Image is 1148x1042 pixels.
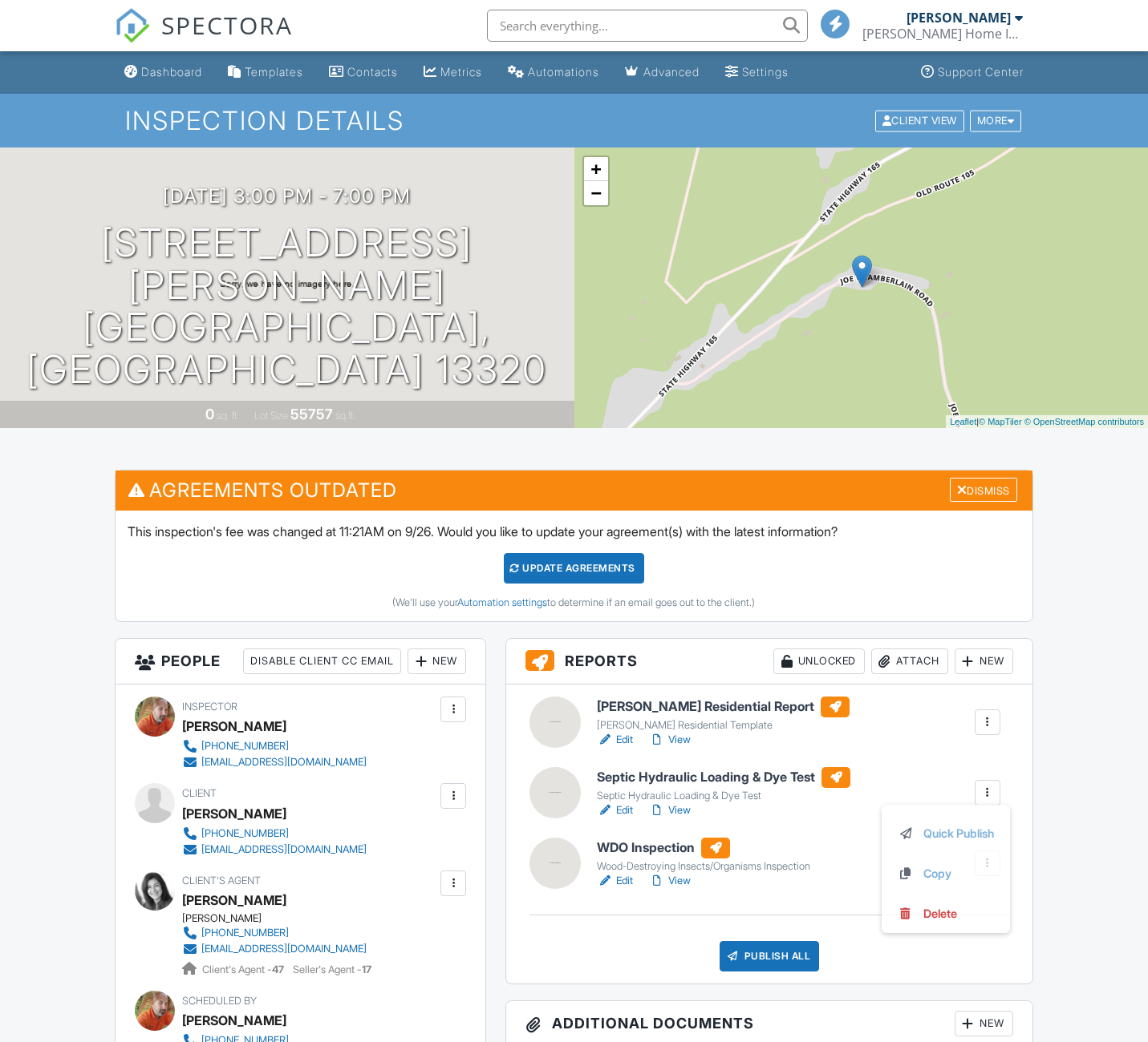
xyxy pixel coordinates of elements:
[898,905,994,923] a: Delete
[742,65,789,79] div: Settings
[182,995,257,1007] span: Scheduled By
[116,511,1032,621] div: This inspection's fee was changed at 11:21AM on 9/26. Would you like to update your agreement(s) ...
[182,874,261,887] span: Client's Agent
[584,181,608,205] a: Zoom out
[619,58,706,87] a: Advanced
[597,719,850,732] div: [PERSON_NAME] Residential Template
[182,842,367,858] a: [EMAIL_ADDRESS][DOMAIN_NAME]
[457,596,547,608] a: Automation settings
[254,410,288,422] span: Lot Size
[898,865,994,882] a: Copy
[347,65,398,79] div: Contacts
[201,943,367,955] div: [EMAIL_ADDRESS][DOMAIN_NAME]
[26,222,549,391] h1: [STREET_ADDRESS][PERSON_NAME] [GEOGRAPHIC_DATA], [GEOGRAPHIC_DATA] 13320
[322,58,404,87] a: Contacts
[118,58,209,87] a: Dashboard
[874,114,968,126] a: Client View
[773,648,865,674] div: Unlocked
[182,714,286,738] div: [PERSON_NAME]
[293,963,371,975] span: Seller's Agent -
[362,963,371,975] strong: 17
[597,873,633,889] a: Edit
[719,58,795,87] a: Settings
[597,860,810,873] div: Wood-Destroying Insects/Organisms Inspection
[501,58,606,87] a: Automations (Basic)
[871,648,948,674] div: Attach
[221,58,310,87] a: Templates
[597,697,850,732] a: [PERSON_NAME] Residential Report [PERSON_NAME] Residential Template
[182,826,367,842] a: [PHONE_NUMBER]
[597,790,850,802] div: Septic Hydraulic Loading & Dye Test
[649,802,691,818] a: View
[504,553,644,584] div: Update Agreements
[528,65,599,79] div: Automations
[125,107,1023,135] h1: Inspection Details
[584,157,608,181] a: Zoom in
[201,740,289,753] div: [PHONE_NUMBER]
[898,825,994,842] a: Quick Publish
[201,843,367,856] div: [EMAIL_ADDRESS][DOMAIN_NAME]
[649,732,691,748] a: View
[116,639,485,685] h3: People
[182,912,379,925] div: [PERSON_NAME]
[955,1011,1013,1036] div: New
[597,732,633,748] a: Edit
[335,410,355,422] span: sq.ft.
[202,963,286,975] span: Client's Agent -
[115,22,293,55] a: SPECTORA
[979,417,1022,426] a: © MapTiler
[1024,417,1144,426] a: © OpenStreetMap contributors
[597,767,850,788] h6: Septic Hydraulic Loading & Dye Test
[116,471,1032,510] h3: Agreements Outdated
[955,648,1013,674] div: New
[182,802,286,826] div: [PERSON_NAME]
[915,58,1030,87] a: Support Center
[597,838,810,873] a: WDO Inspection Wood-Destroying Insects/Organisms Inspection
[643,65,700,79] div: Advanced
[907,10,1011,26] div: [PERSON_NAME]
[182,925,367,941] a: [PHONE_NUMBER]
[201,927,289,939] div: [PHONE_NUMBER]
[938,65,1024,79] div: Support Center
[970,110,1022,131] div: More
[141,65,202,79] div: Dashboard
[597,767,850,802] a: Septic Hydraulic Loading & Dye Test Septic Hydraulic Loading & Dye Test
[182,941,367,957] a: [EMAIL_ADDRESS][DOMAIN_NAME]
[506,639,1032,685] h3: Reports
[487,10,808,42] input: Search everything...
[243,648,401,674] div: Disable Client CC Email
[182,888,286,912] a: [PERSON_NAME]
[161,8,293,42] span: SPECTORA
[950,417,976,426] a: Leaflet
[205,406,214,422] div: 0
[201,827,289,840] div: [PHONE_NUMBER]
[597,697,850,717] h6: [PERSON_NAME] Residential Report
[875,110,964,131] div: Client View
[201,756,367,769] div: [EMAIL_ADDRESS][DOMAIN_NAME]
[597,802,633,818] a: Edit
[923,905,957,923] div: Delete
[272,963,284,975] strong: 47
[440,65,482,79] div: Metrics
[217,410,239,422] span: sq. ft.
[950,478,1017,503] div: Dismiss
[182,1008,286,1032] div: [PERSON_NAME]
[720,941,820,971] div: Publish All
[597,838,810,858] h6: WDO Inspection
[649,873,691,889] a: View
[128,596,1020,609] div: (We'll use your to determine if an email goes out to the client.)
[946,415,1148,429] div: |
[862,26,1023,42] div: Kincaid Home Inspection Services
[182,738,367,754] a: [PHONE_NUMBER]
[182,754,367,770] a: [EMAIL_ADDRESS][DOMAIN_NAME]
[408,648,466,674] div: New
[182,701,237,713] span: Inspector
[163,185,411,207] h3: [DATE] 3:00 pm - 7:00 pm
[290,406,333,422] div: 55757
[182,787,217,799] span: Client
[417,58,489,87] a: Metrics
[245,65,303,79] div: Templates
[115,8,150,43] img: The Best Home Inspection Software - Spectora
